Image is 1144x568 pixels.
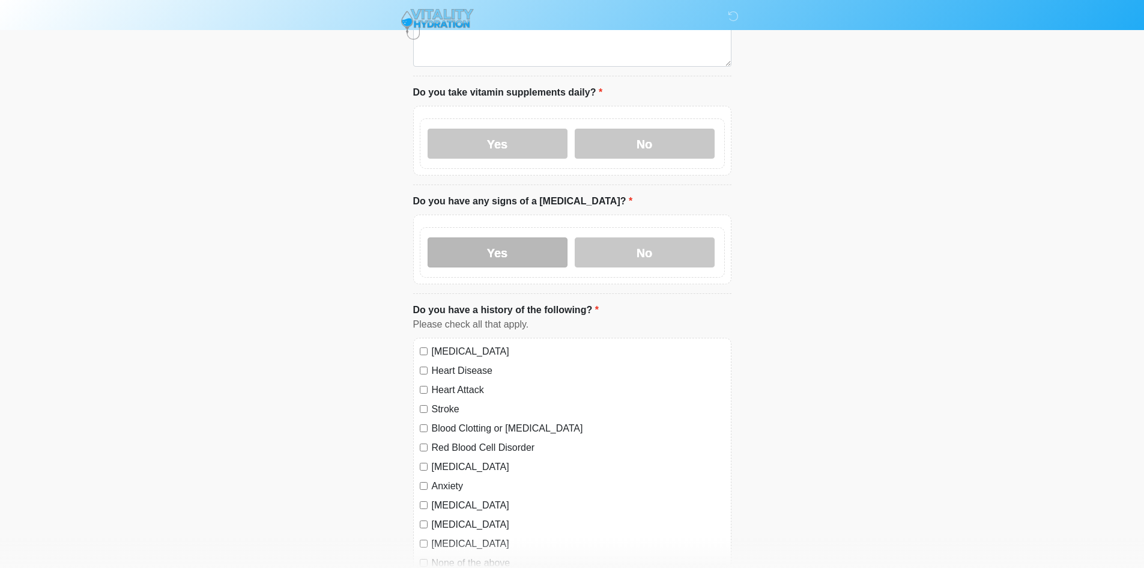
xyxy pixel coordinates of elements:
input: [MEDICAL_DATA] [420,540,428,548]
label: Do you have a history of the following? [413,303,599,317]
label: No [575,237,715,267]
input: Heart Attack [420,386,428,394]
div: Please check all that apply. [413,317,731,332]
label: Yes [428,129,567,159]
label: Do you have any signs of a [MEDICAL_DATA]? [413,194,633,209]
input: None of the above [420,559,428,567]
input: Red Blood Cell Disorder [420,444,428,451]
input: [MEDICAL_DATA] [420,463,428,471]
label: Stroke [432,402,725,417]
input: Anxiety [420,482,428,490]
label: [MEDICAL_DATA] [432,498,725,513]
label: Blood Clotting or [MEDICAL_DATA] [432,421,725,436]
label: Yes [428,237,567,267]
img: Vitality Hydration Logo [401,9,474,40]
label: [MEDICAL_DATA] [432,518,725,532]
label: Heart Disease [432,364,725,378]
label: [MEDICAL_DATA] [432,537,725,551]
label: [MEDICAL_DATA] [432,460,725,474]
input: Blood Clotting or [MEDICAL_DATA] [420,424,428,432]
input: Stroke [420,405,428,413]
label: Heart Attack [432,383,725,397]
label: Do you take vitamin supplements daily? [413,85,603,100]
input: [MEDICAL_DATA] [420,347,428,355]
input: [MEDICAL_DATA] [420,521,428,528]
label: Anxiety [432,479,725,493]
label: Red Blood Cell Disorder [432,441,725,455]
label: No [575,129,715,159]
input: Heart Disease [420,367,428,374]
input: [MEDICAL_DATA] [420,501,428,509]
label: [MEDICAL_DATA] [432,344,725,359]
